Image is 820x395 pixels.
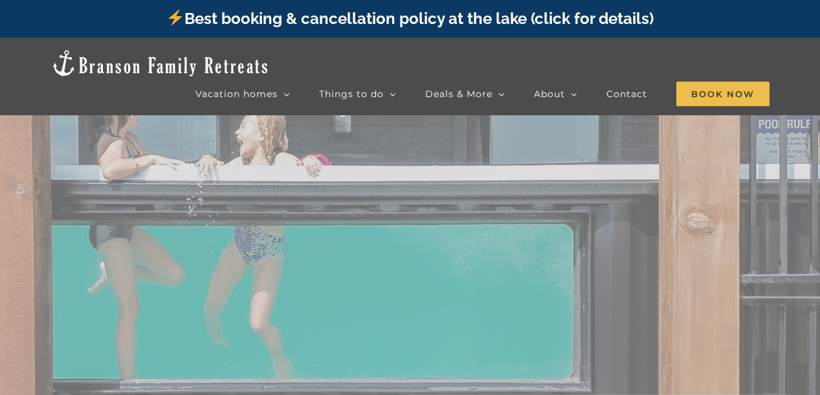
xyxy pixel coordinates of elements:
a: Best booking & cancellation policy at the lake (click for details) [166,9,653,28]
img: ⚡️ [168,10,183,25]
a: Things to do [319,81,396,107]
span: Contact [606,89,647,98]
a: About [534,81,577,107]
span: Deals & More [425,89,493,98]
span: Book Now [676,82,770,106]
a: Book Now [676,81,770,107]
nav: Main Menu [195,81,770,107]
span: Vacation homes [195,89,278,98]
a: Deals & More [425,81,505,107]
b: BOOK YOUR RETREAT [238,214,582,324]
img: Branson Family Retreats Logo [50,49,270,78]
span: Things to do [319,89,384,98]
span: About [534,89,565,98]
a: Vacation homes [195,81,290,107]
a: Contact [606,81,647,107]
